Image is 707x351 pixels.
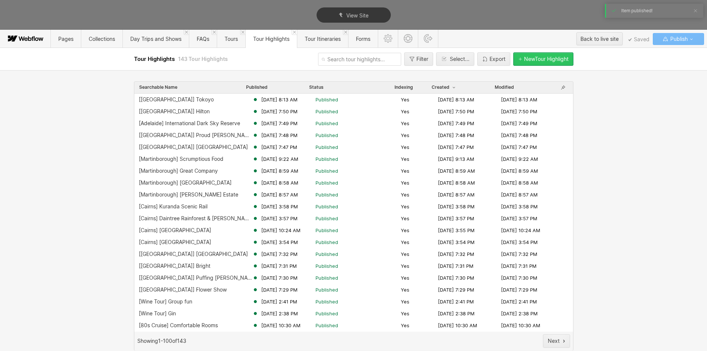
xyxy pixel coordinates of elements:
[490,56,505,62] div: Export
[653,33,704,45] button: Publish
[261,203,298,210] span: [DATE] 3:58 PM
[261,156,298,162] span: [DATE] 9:22 AM
[184,30,189,35] a: Close 'Day Trips and Shows' tab
[395,84,413,90] span: Indexing
[315,227,338,234] span: Published
[401,179,409,186] span: Yes
[501,227,540,234] span: [DATE] 10:24 AM
[501,251,537,257] span: [DATE] 7:32 PM
[431,84,457,91] button: Created
[315,179,338,186] span: Published
[438,156,474,162] span: [DATE] 9:13 AM
[139,299,192,305] div: [Wine Tour] Group fun
[58,36,73,42] span: Pages
[401,274,409,281] span: Yes
[438,96,474,103] span: [DATE] 8:13 AM
[315,215,338,222] span: Published
[261,144,297,150] span: [DATE] 7:47 PM
[401,191,409,198] span: Yes
[139,275,252,281] div: [[GEOGRAPHIC_DATA]] Puffing [PERSON_NAME]
[261,310,298,317] span: [DATE] 2:38 PM
[315,168,338,174] span: Published
[438,132,474,139] span: [DATE] 7:48 PM
[134,55,176,62] span: Tour Highlights
[315,156,338,162] span: Published
[315,310,338,317] span: Published
[225,36,238,42] span: Tours
[432,84,457,90] span: Created
[246,84,268,91] button: Published
[261,239,298,246] span: [DATE] 3:54 PM
[315,132,338,139] span: Published
[438,191,475,198] span: [DATE] 8:57 AM
[246,84,268,90] span: Published
[315,251,338,257] span: Published
[139,97,214,103] div: [[GEOGRAPHIC_DATA]] Tokoyo
[628,38,649,42] span: Saved
[137,338,186,344] span: Showing 1 - 100 of 143
[261,179,298,186] span: [DATE] 8:58 AM
[139,227,211,233] div: [Cairns] [GEOGRAPHIC_DATA]
[261,120,298,127] span: [DATE] 7:49 PM
[315,96,338,103] span: Published
[178,56,228,62] span: 143 Tour Highlights
[139,168,218,174] div: [Martinborough] Great Company
[305,36,341,42] span: Tour Itineraries
[261,286,298,293] span: [DATE] 7:29 PM
[501,108,537,115] span: [DATE] 7:50 PM
[438,298,474,305] span: [DATE] 2:41 PM
[261,215,298,222] span: [DATE] 3:57 PM
[240,30,245,35] a: Close 'Tours' tab
[130,36,181,42] span: Day Trips and Shows
[438,120,474,127] span: [DATE] 7:49 PM
[315,108,338,115] span: Published
[477,52,510,66] button: Export
[261,191,298,198] span: [DATE] 8:57 AM
[501,144,537,150] span: [DATE] 7:47 PM
[438,108,474,115] span: [DATE] 7:50 PM
[315,298,338,305] span: Published
[401,120,409,127] span: Yes
[501,274,537,281] span: [DATE] 7:30 PM
[401,298,409,305] span: Yes
[89,36,115,42] span: Collections
[501,203,538,210] span: [DATE] 3:58 PM
[139,156,223,162] div: [Martinborough] Scrumptious Food
[139,84,178,91] button: Searchable Name
[261,274,298,281] span: [DATE] 7:30 PM
[401,310,409,317] span: Yes
[495,84,514,90] span: Modified
[576,32,623,45] button: Back to live site
[212,30,217,35] a: Close 'FAQs' tab
[139,120,240,126] div: [Adelaide] International Dark Sky Reserve
[261,227,301,234] span: [DATE] 10:24 AM
[501,215,537,222] span: [DATE] 3:57 PM
[309,84,324,90] div: Status
[261,96,298,103] span: [DATE] 8:13 AM
[261,168,298,174] span: [DATE] 8:59 AM
[315,239,338,246] span: Published
[501,298,537,305] span: [DATE] 2:41 PM
[524,56,569,62] div: New Tour Highlight
[401,286,409,293] span: Yes
[401,168,409,174] span: Yes
[315,203,338,210] span: Published
[438,227,475,234] span: [DATE] 3:55 PM
[139,287,227,293] div: [[GEOGRAPHIC_DATA]] Flower Show
[139,180,232,186] div: [Martinborough] [GEOGRAPHIC_DATA]
[401,203,409,210] span: Yes
[580,33,619,45] div: Back to live site
[494,84,514,91] button: Modified
[315,191,338,198] span: Published
[438,203,475,210] span: [DATE] 3:58 PM
[315,286,338,293] span: Published
[139,251,248,257] div: [[GEOGRAPHIC_DATA]] [GEOGRAPHIC_DATA]
[261,322,301,329] span: [DATE] 10:30 AM
[438,168,475,174] span: [DATE] 8:59 AM
[501,263,537,269] span: [DATE] 7:31 PM
[438,322,477,329] span: [DATE] 10:30 AM
[318,53,401,66] input: Search tour highlights...
[438,239,475,246] span: [DATE] 3:54 PM
[501,156,538,162] span: [DATE] 9:22 AM
[315,120,338,127] span: Published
